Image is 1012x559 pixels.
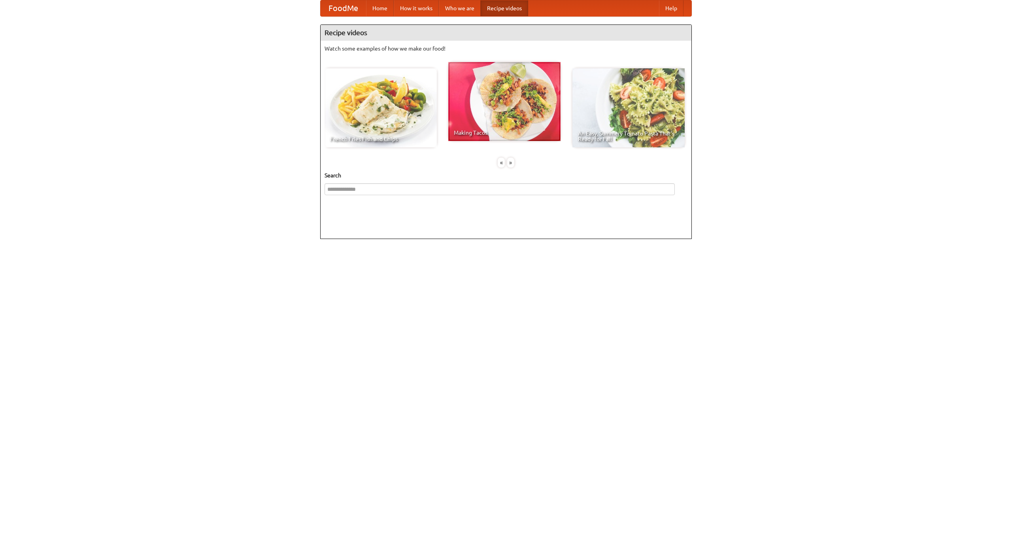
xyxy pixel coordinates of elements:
[394,0,439,16] a: How it works
[578,131,679,142] span: An Easy, Summery Tomato Pasta That's Ready for Fall
[439,0,481,16] a: Who we are
[321,0,366,16] a: FoodMe
[448,62,561,141] a: Making Tacos
[321,25,691,41] h4: Recipe videos
[325,68,437,147] a: French Fries Fish and Chips
[572,68,685,147] a: An Easy, Summery Tomato Pasta That's Ready for Fall
[659,0,683,16] a: Help
[481,0,528,16] a: Recipe videos
[454,130,555,136] span: Making Tacos
[498,158,505,168] div: «
[325,171,687,179] h5: Search
[330,136,431,142] span: French Fries Fish and Chips
[507,158,514,168] div: »
[325,45,687,53] p: Watch some examples of how we make our food!
[366,0,394,16] a: Home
